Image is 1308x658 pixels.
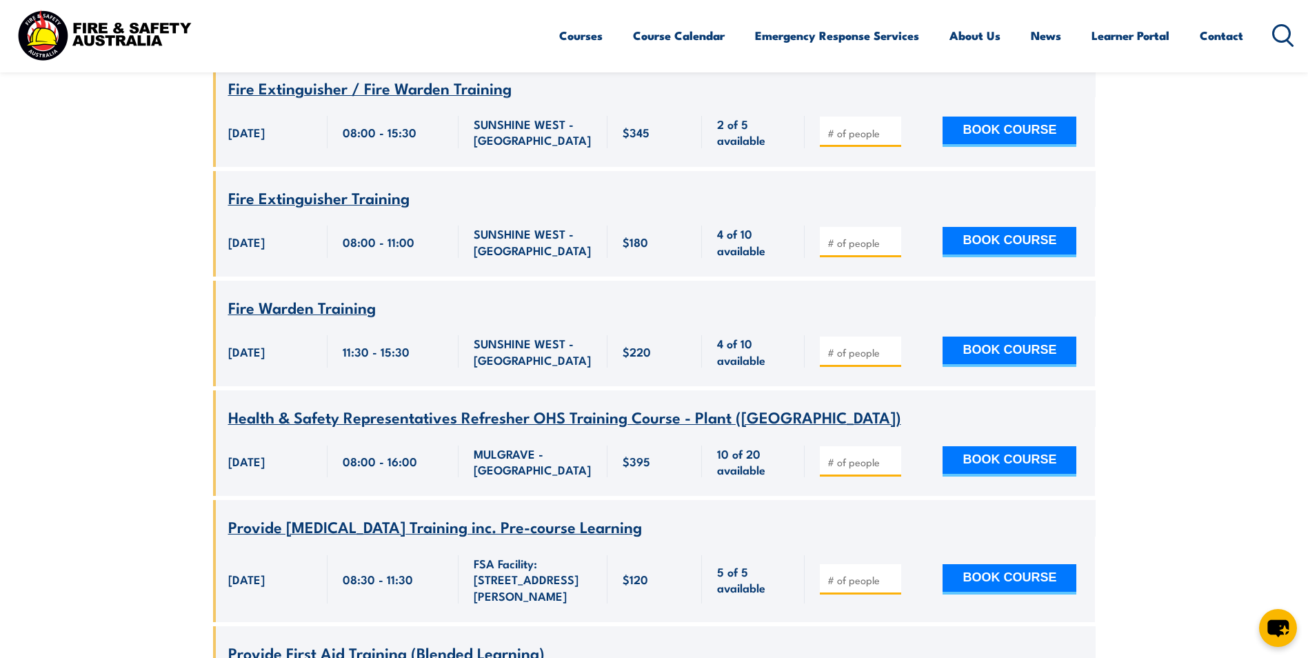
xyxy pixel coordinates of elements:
[1259,609,1297,647] button: chat-button
[827,346,896,359] input: # of people
[943,337,1076,367] button: BOOK COURSE
[228,409,901,426] a: Health & Safety Representatives Refresher OHS Training Course - Plant ([GEOGRAPHIC_DATA])
[623,234,648,250] span: $180
[228,186,410,209] span: Fire Extinguisher Training
[474,446,592,478] span: MULGRAVE - [GEOGRAPHIC_DATA]
[474,116,592,148] span: SUNSHINE WEST - [GEOGRAPHIC_DATA]
[228,515,642,538] span: Provide [MEDICAL_DATA] Training inc. Pre-course Learning
[717,226,789,258] span: 4 of 10 available
[633,17,725,54] a: Course Calendar
[343,453,417,469] span: 08:00 - 16:00
[228,405,901,428] span: Health & Safety Representatives Refresher OHS Training Course - Plant ([GEOGRAPHIC_DATA])
[343,571,413,587] span: 08:30 - 11:30
[1091,17,1169,54] a: Learner Portal
[1031,17,1061,54] a: News
[228,190,410,207] a: Fire Extinguisher Training
[943,227,1076,257] button: BOOK COURSE
[717,564,789,596] span: 5 of 5 available
[827,455,896,469] input: # of people
[228,295,376,319] span: Fire Warden Training
[474,335,592,368] span: SUNSHINE WEST - [GEOGRAPHIC_DATA]
[474,226,592,258] span: SUNSHINE WEST - [GEOGRAPHIC_DATA]
[755,17,919,54] a: Emergency Response Services
[228,76,512,99] span: Fire Extinguisher / Fire Warden Training
[623,124,650,140] span: $345
[228,343,265,359] span: [DATE]
[228,124,265,140] span: [DATE]
[623,453,650,469] span: $395
[343,124,416,140] span: 08:00 - 15:30
[943,446,1076,477] button: BOOK COURSE
[228,519,642,536] a: Provide [MEDICAL_DATA] Training inc. Pre-course Learning
[827,236,896,250] input: # of people
[717,116,789,148] span: 2 of 5 available
[559,17,603,54] a: Courses
[1200,17,1243,54] a: Contact
[474,555,592,604] span: FSA Facility: [STREET_ADDRESS][PERSON_NAME]
[717,446,789,478] span: 10 of 20 available
[827,126,896,140] input: # of people
[343,234,414,250] span: 08:00 - 11:00
[228,299,376,317] a: Fire Warden Training
[623,571,648,587] span: $120
[827,573,896,587] input: # of people
[943,117,1076,147] button: BOOK COURSE
[228,571,265,587] span: [DATE]
[943,564,1076,595] button: BOOK COURSE
[949,17,1000,54] a: About Us
[228,234,265,250] span: [DATE]
[228,80,512,97] a: Fire Extinguisher / Fire Warden Training
[343,343,410,359] span: 11:30 - 15:30
[717,335,789,368] span: 4 of 10 available
[623,343,651,359] span: $220
[228,453,265,469] span: [DATE]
